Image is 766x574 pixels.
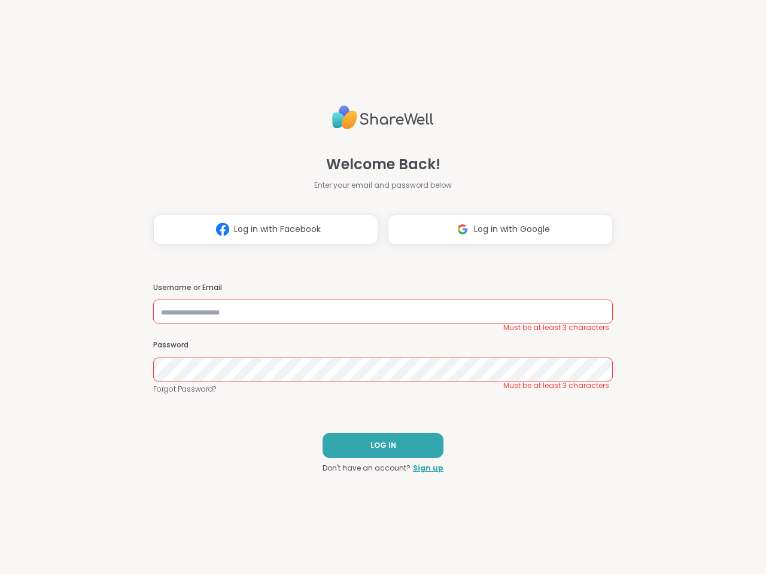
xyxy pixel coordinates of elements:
span: Don't have an account? [323,463,411,474]
img: ShareWell Logomark [451,218,474,240]
img: ShareWell Logo [332,100,434,135]
span: Enter your email and password below [314,180,452,191]
span: Log in with Google [474,223,550,236]
span: Log in with Facebook [234,223,321,236]
span: Must be at least 3 characters [503,381,609,390]
span: Must be at least 3 characters [503,323,609,332]
span: Welcome Back! [326,154,440,175]
button: LOG IN [323,433,443,458]
a: Forgot Password? [153,384,613,395]
button: Log in with Facebook [153,215,378,245]
h3: Username or Email [153,283,613,293]
span: LOG IN [370,440,396,451]
a: Sign up [413,463,443,474]
button: Log in with Google [388,215,613,245]
h3: Password [153,340,613,350]
img: ShareWell Logomark [211,218,234,240]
